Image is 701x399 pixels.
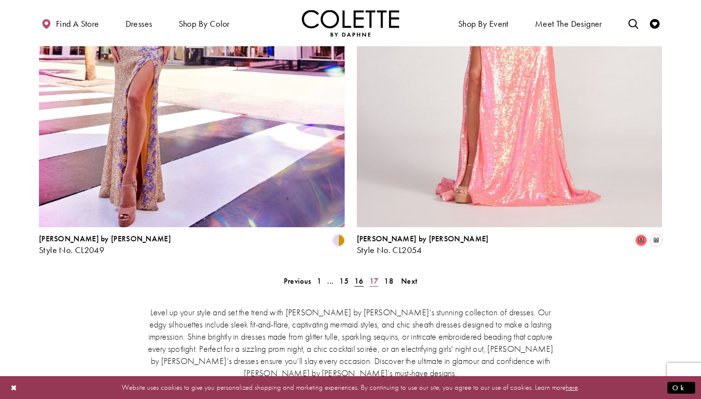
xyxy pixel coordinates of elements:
div: Colette by Daphne Style No. CL2054 [357,235,489,255]
a: here [566,382,578,392]
span: Shop By Event [458,19,509,29]
span: [PERSON_NAME] by [PERSON_NAME] [357,234,489,244]
a: Next Page [398,274,420,288]
a: ... [324,274,336,288]
span: [PERSON_NAME] by [PERSON_NAME] [39,234,171,244]
p: Website uses cookies to give you personalized shopping and marketing experiences. By continuing t... [70,381,631,394]
span: Previous [284,276,311,286]
span: Current page [351,274,367,288]
span: 15 [339,276,349,286]
p: Level up your style and set the trend with [PERSON_NAME] by [PERSON_NAME]’s stunning collection o... [144,306,557,379]
span: 16 [354,276,364,286]
a: Visit Home Page [302,10,399,36]
span: Shop By Event [456,10,511,36]
span: Find a store [56,19,99,29]
a: Find a store [39,10,101,36]
span: 17 [369,276,379,286]
a: Prev Page [281,274,314,288]
span: Shop by color [176,10,232,36]
a: 1 [314,274,324,288]
span: Meet the designer [535,19,602,29]
div: Colette by Daphne Style No. CL2049 [39,235,171,255]
button: Submit Dialog [667,381,695,394]
a: 17 [367,274,382,288]
img: Colette by Daphne [302,10,399,36]
i: Coral/Multi [635,235,647,246]
a: Toggle search [626,10,641,36]
i: Gold/Lilac [333,235,345,246]
button: Close Dialog [6,379,22,396]
span: 1 [317,276,321,286]
span: Style No. CL2054 [357,244,422,255]
span: Dresses [123,10,155,36]
a: Meet the designer [533,10,605,36]
span: ... [327,276,333,286]
a: Check Wishlist [647,10,662,36]
i: White/Multi [650,235,662,246]
span: Style No. CL2049 [39,244,104,255]
span: Next [401,276,417,286]
span: Shop by color [179,19,230,29]
a: 15 [336,274,351,288]
span: 18 [384,276,393,286]
span: Dresses [126,19,152,29]
a: 18 [381,274,396,288]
